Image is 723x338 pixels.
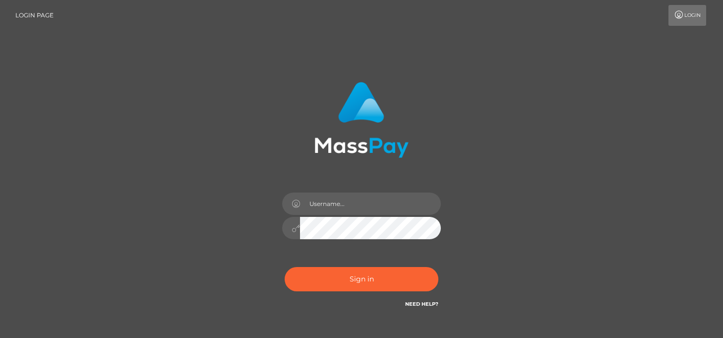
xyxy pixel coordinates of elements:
a: Need Help? [405,301,438,307]
a: Login Page [15,5,54,26]
img: MassPay Login [314,82,409,158]
input: Username... [300,193,441,215]
a: Login [668,5,706,26]
button: Sign in [285,267,438,291]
